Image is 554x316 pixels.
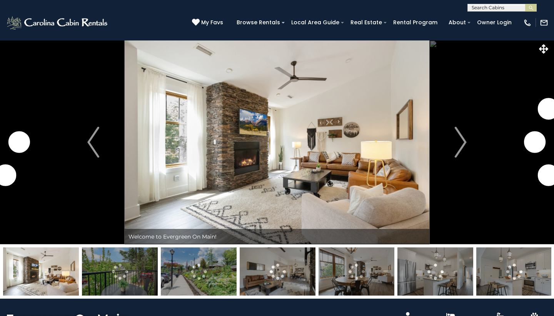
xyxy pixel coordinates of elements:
[397,247,473,296] img: 167183517
[240,247,315,296] img: 167183515
[445,17,470,29] a: About
[161,247,237,296] img: 166706792
[82,247,158,296] img: 166706798
[347,17,386,29] a: Real Estate
[62,40,125,244] button: Previous
[87,127,99,158] img: arrow
[476,247,552,296] img: 167183516
[523,18,532,27] img: phone-regular-white.png
[6,15,110,30] img: White-1-2.png
[540,18,548,27] img: mail-regular-white.png
[429,40,492,244] button: Next
[319,247,394,296] img: 167183519
[389,17,441,29] a: Rental Program
[3,247,79,296] img: 167183510
[287,17,343,29] a: Local Area Guide
[125,229,429,244] div: Welcome to Evergreen On Main!
[233,17,284,29] a: Browse Rentals
[455,127,466,158] img: arrow
[201,18,223,27] span: My Favs
[192,18,225,27] a: My Favs
[473,17,516,29] a: Owner Login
